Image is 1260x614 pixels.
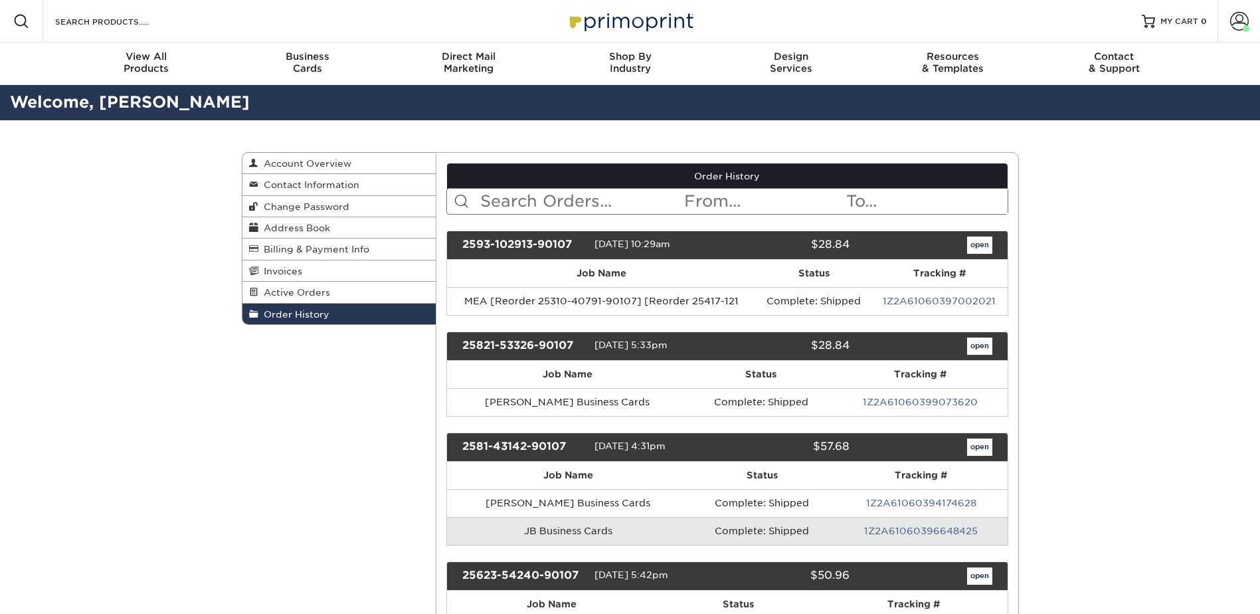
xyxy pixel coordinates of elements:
th: Tracking # [834,361,1007,388]
div: 2593-102913-90107 [452,237,594,254]
div: & Templates [872,51,1034,74]
a: DesignServices [711,43,872,85]
td: MEA [Reorder 25310-40791-90107] [Reorder 25417-121 [447,287,756,315]
div: & Support [1034,51,1195,74]
a: Account Overview [242,153,436,174]
td: [PERSON_NAME] Business Cards [447,489,689,517]
a: Order History [447,163,1008,189]
a: 1Z2A61060394174628 [866,498,976,508]
span: Billing & Payment Info [258,244,369,255]
span: [DATE] 4:31pm [594,441,666,451]
span: [DATE] 5:33pm [594,340,668,350]
span: Direct Mail [388,51,549,62]
td: Complete: Shipped [689,489,835,517]
a: 1Z2A61060397002021 [883,296,996,306]
a: Active Orders [242,282,436,303]
a: Change Password [242,196,436,217]
a: open [967,338,992,355]
a: Order History [242,304,436,324]
div: Products [66,51,227,74]
td: Complete: Shipped [688,388,834,416]
span: Invoices [258,266,302,276]
div: Cards [226,51,388,74]
img: Primoprint [564,7,697,35]
input: Search Orders... [479,189,683,214]
th: Status [756,260,871,287]
div: $57.68 [717,439,859,456]
a: Direct MailMarketing [388,43,549,85]
span: Resources [872,51,1034,62]
span: Order History [258,309,329,320]
th: Status [688,361,834,388]
a: 1Z2A61060396648425 [864,526,978,536]
th: Tracking # [871,260,1007,287]
input: From... [683,189,845,214]
th: Tracking # [835,462,1007,489]
td: Complete: Shipped [689,517,835,545]
td: Complete: Shipped [756,287,871,315]
a: Resources& Templates [872,43,1034,85]
span: [DATE] 10:29am [594,239,670,249]
th: Job Name [447,361,688,388]
a: open [967,439,992,456]
span: Contact [1034,51,1195,62]
th: Job Name [447,260,756,287]
div: 25821-53326-90107 [452,338,594,355]
span: Address Book [258,223,330,233]
a: Billing & Payment Info [242,239,436,260]
span: Design [711,51,872,62]
a: Contact& Support [1034,43,1195,85]
span: Shop By [549,51,711,62]
span: MY CART [1160,16,1198,27]
th: Job Name [447,462,689,489]
span: 0 [1201,17,1207,26]
a: Contact Information [242,174,436,195]
div: 25623-54240-90107 [452,567,594,585]
span: Change Password [258,201,349,212]
span: View All [66,51,227,62]
div: $28.84 [717,338,859,355]
span: Account Overview [258,158,351,169]
a: open [967,237,992,254]
a: Invoices [242,260,436,282]
div: $50.96 [717,567,859,585]
td: [PERSON_NAME] Business Cards [447,388,688,416]
a: 1Z2A61060399073620 [863,397,978,407]
a: BusinessCards [226,43,388,85]
input: SEARCH PRODUCTS..... [54,13,183,29]
div: Industry [549,51,711,74]
span: Active Orders [258,287,330,298]
div: $28.84 [717,237,859,254]
span: Contact Information [258,179,359,190]
span: Business [226,51,388,62]
span: [DATE] 5:42pm [594,569,668,580]
div: Marketing [388,51,549,74]
a: open [967,567,992,585]
input: To... [845,189,1007,214]
a: View AllProducts [66,43,227,85]
td: JB Business Cards [447,517,689,545]
th: Status [689,462,835,489]
a: Address Book [242,217,436,239]
div: Services [711,51,872,74]
div: 2581-43142-90107 [452,439,594,456]
a: Shop ByIndustry [549,43,711,85]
